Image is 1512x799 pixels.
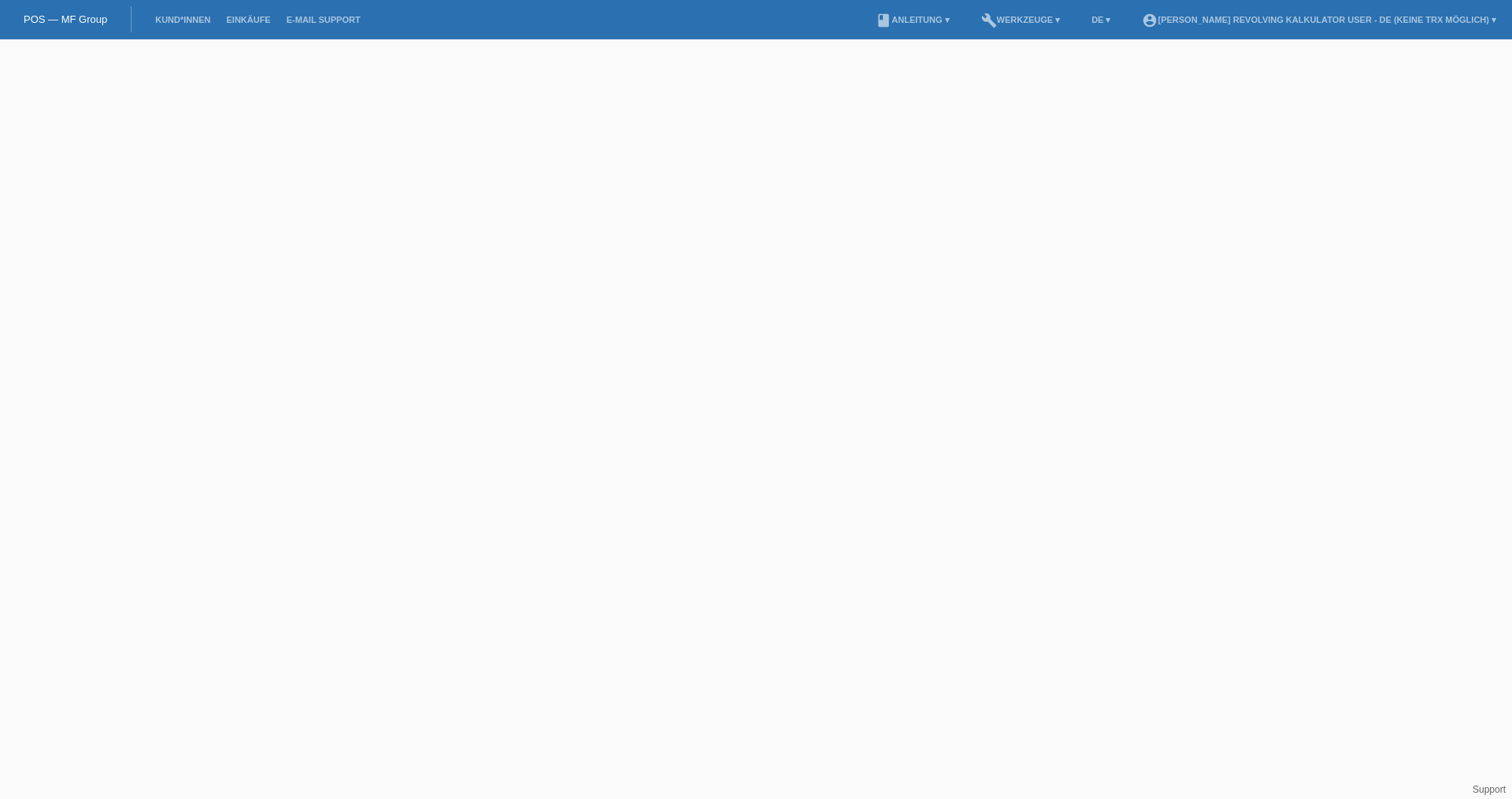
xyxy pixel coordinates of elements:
i: book [876,13,891,28]
a: Einkäufe [218,15,278,24]
a: POS — MF Group [24,13,107,25]
a: E-Mail Support [279,15,369,24]
a: Kund*innen [147,15,218,24]
a: account_circle[PERSON_NAME] Revolving Kalkulator User - DE (keine TRX möglich) ▾ [1134,15,1504,24]
a: bookAnleitung ▾ [868,15,957,24]
a: buildWerkzeuge ▾ [973,15,1069,24]
i: build [981,13,997,28]
a: DE ▾ [1084,15,1118,24]
a: Support [1473,784,1506,795]
i: account_circle [1142,13,1158,28]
